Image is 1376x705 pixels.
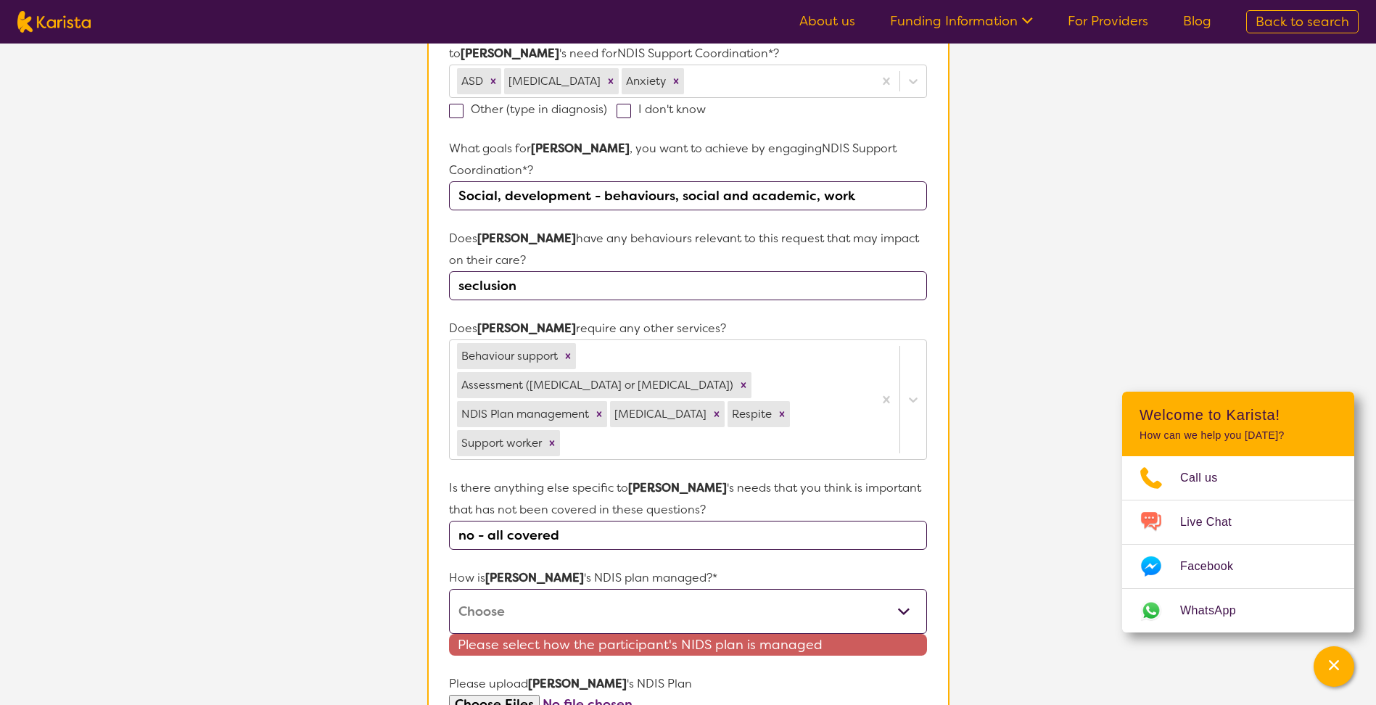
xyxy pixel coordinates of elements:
a: Blog [1183,12,1211,30]
div: Anxiety [622,68,668,94]
div: Channel Menu [1122,392,1354,632]
h2: Welcome to Karista! [1140,406,1337,424]
p: Is there anything else specific to 's needs that you think is important that has not been covered... [449,477,926,521]
strong: [PERSON_NAME] [485,570,584,585]
strong: [PERSON_NAME] [461,46,559,61]
p: How can we help you [DATE]? [1140,429,1337,442]
a: Funding Information [890,12,1033,30]
div: Remove Respite [774,401,790,427]
span: Back to search [1256,13,1349,30]
span: Facebook [1180,556,1251,577]
div: Remove Support worker [544,430,560,456]
p: Does require any other services? [449,318,926,339]
div: Remove Assessment (ADHD or Autism) [736,372,751,398]
div: Behaviour support [457,343,560,369]
ul: Choose channel [1122,456,1354,632]
div: Remove Autism Spectrum Disorder [603,68,619,94]
img: Karista logo [17,11,91,33]
button: Channel Menu [1314,646,1354,687]
div: Remove Occupational therapy [709,401,725,427]
span: WhatsApp [1180,600,1253,622]
a: About us [799,12,855,30]
input: Type you answer here [449,181,926,210]
strong: [PERSON_NAME] [628,480,727,495]
div: Assessment ([MEDICAL_DATA] or [MEDICAL_DATA]) [457,372,736,398]
a: For Providers [1068,12,1148,30]
p: Does have any behaviours relevant to this request that may impact on their care? [449,228,926,271]
span: Please select how the participant's NIDS plan is managed [449,634,926,656]
p: Please upload 's NDIS Plan [449,673,926,695]
div: NDIS Plan management [457,401,591,427]
input: Please briefly explain [449,271,926,300]
div: Remove Behaviour support [560,343,576,369]
p: What goals for , you want to achieve by engaging NDIS Support Coordination *? [449,138,926,181]
span: Live Chat [1180,511,1249,533]
div: Remove Anxiety [668,68,684,94]
p: How is 's NDIS plan managed?* [449,567,926,589]
a: Back to search [1246,10,1359,33]
div: ASD [457,68,485,94]
input: Type you answer here [449,521,926,550]
label: Other (type in diagnosis) [449,102,617,117]
div: Support worker [457,430,544,456]
a: Web link opens in a new tab. [1122,589,1354,632]
strong: [PERSON_NAME] [528,676,627,691]
label: I don't know [617,102,715,117]
div: [MEDICAL_DATA] [610,401,709,427]
strong: [PERSON_NAME] [531,141,630,156]
div: Remove NDIS Plan management [591,401,607,427]
div: Respite [728,401,774,427]
strong: [PERSON_NAME] [477,321,576,336]
span: Call us [1180,467,1235,489]
div: [MEDICAL_DATA] [504,68,603,94]
strong: [PERSON_NAME] [477,231,576,246]
div: Remove ASD [485,68,501,94]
